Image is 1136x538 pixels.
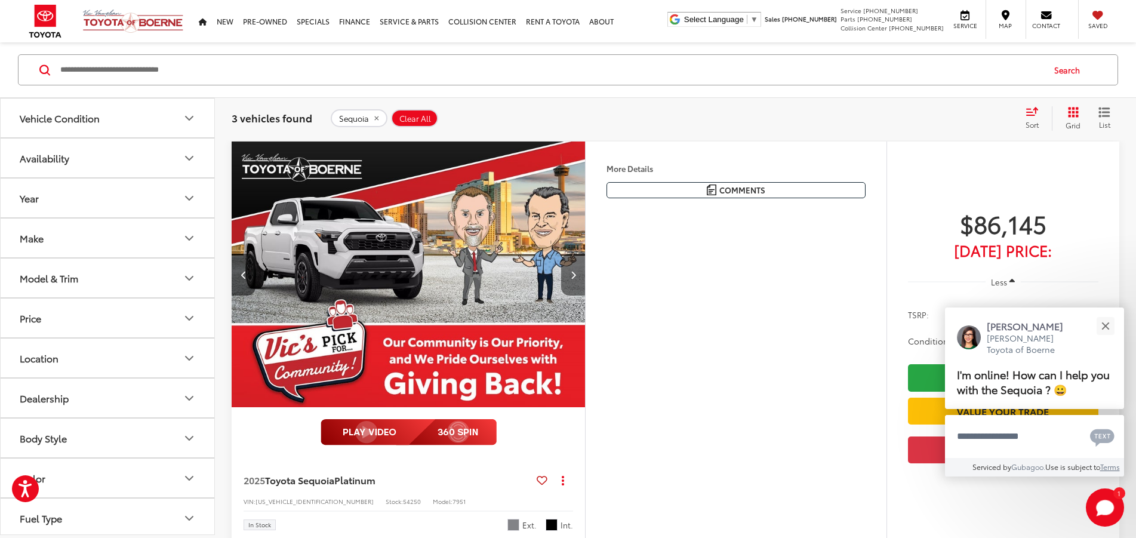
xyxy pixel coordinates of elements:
[334,473,375,487] span: Platinum
[992,21,1018,30] span: Map
[399,114,431,124] span: Clear All
[972,462,1011,472] span: Serviced by
[1085,21,1111,30] span: Saved
[20,192,39,204] div: Year
[20,392,69,404] div: Dealership
[1066,120,1080,130] span: Grid
[1020,106,1052,130] button: Select sort value
[244,473,265,487] span: 2025
[265,473,334,487] span: Toyota Sequoia
[908,335,1027,347] span: Conditional Toyota Offers
[20,272,78,284] div: Model & Trim
[908,335,1029,347] button: Conditional Toyota Offers
[182,111,196,125] div: Vehicle Condition
[945,415,1124,458] textarea: Type your message
[908,364,1098,391] a: Check Availability
[1086,488,1124,527] svg: Start Chat
[1086,488,1124,527] button: Toggle Chat Window
[229,142,584,407] a: 2025 Toyota Sequoia Platinum2025 Toyota Sequoia Platinum2025 Toyota Sequoia Platinum2025 Toyota S...
[182,231,196,245] div: Make
[255,497,374,506] span: [US_VEHICLE_IDENTIFICATION_NUMBER]
[841,14,855,23] span: Parts
[386,497,403,506] span: Stock:
[841,6,861,15] span: Service
[1,99,215,137] button: Vehicle ConditionVehicle Condition
[707,185,716,195] img: Comments
[1100,462,1120,472] a: Terms
[339,114,369,124] span: Sequoia
[1092,313,1118,339] button: Close
[182,151,196,165] div: Availability
[863,6,918,15] span: [PHONE_NUMBER]
[1090,428,1115,447] svg: Text
[747,15,747,24] span: ​
[229,142,584,408] img: 2025 Toyota Sequoia Platinum
[750,15,758,24] span: ▼
[1,299,215,337] button: PricePrice
[1,419,215,457] button: Body StyleBody Style
[719,185,765,196] span: Comments
[229,142,584,407] div: 2025 Toyota Sequoia Platinum 4
[765,14,780,23] span: Sales
[1045,462,1100,472] span: Use is subject to
[1,179,215,217] button: YearYear
[1,379,215,417] button: DealershipDealership
[1,339,215,377] button: LocationLocation
[403,497,421,506] span: 54250
[562,475,564,485] span: dropdown dots
[232,254,255,296] button: Previous image
[607,182,866,198] button: Comments
[1,139,215,177] button: AvailabilityAvailability
[908,244,1098,256] span: [DATE] Price:
[182,391,196,405] div: Dealership
[433,497,452,506] span: Model:
[321,419,497,445] img: full motion video
[232,110,312,125] span: 3 vehicles found
[522,519,537,531] span: Ext.
[908,436,1098,463] button: Get Price Now
[1,259,215,297] button: Model & TrimModel & Trim
[1098,119,1110,130] span: List
[561,254,585,296] button: Next image
[546,519,558,531] span: Black Leather-Trimmed
[552,469,573,490] button: Actions
[782,14,837,23] span: [PHONE_NUMBER]
[182,431,196,445] div: Body Style
[908,398,1098,425] a: Value Your Trade
[20,352,59,364] div: Location
[82,9,184,33] img: Vic Vaughan Toyota of Boerne
[20,232,44,244] div: Make
[248,522,271,528] span: In Stock
[20,152,69,164] div: Availability
[1117,490,1120,496] span: 1
[1,219,215,257] button: MakeMake
[507,519,519,531] span: Celestial Silver Metallic
[1026,119,1039,130] span: Sort
[20,312,41,324] div: Price
[20,432,67,444] div: Body Style
[561,519,573,531] span: Int.
[1043,55,1097,85] button: Search
[244,497,255,506] span: VIN:
[452,497,466,506] span: 7951
[182,351,196,365] div: Location
[987,333,1075,356] p: [PERSON_NAME] Toyota of Boerne
[182,191,196,205] div: Year
[857,14,912,23] span: [PHONE_NUMBER]
[331,109,387,127] button: remove Sequoia
[841,23,887,32] span: Collision Center
[20,472,45,484] div: Color
[1032,21,1060,30] span: Contact
[182,511,196,525] div: Fuel Type
[684,15,758,24] a: Select Language​
[684,15,744,24] span: Select Language
[908,208,1098,238] span: $86,145
[244,474,532,487] a: 2025Toyota SequoiaPlatinum
[957,367,1110,397] span: I'm online! How can I help you with the Sequoia ? 😀
[908,309,929,321] span: TSRP:
[182,471,196,485] div: Color
[1,459,215,497] button: ColorColor
[987,319,1075,333] p: [PERSON_NAME]
[20,112,100,124] div: Vehicle Condition
[607,164,866,173] h4: More Details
